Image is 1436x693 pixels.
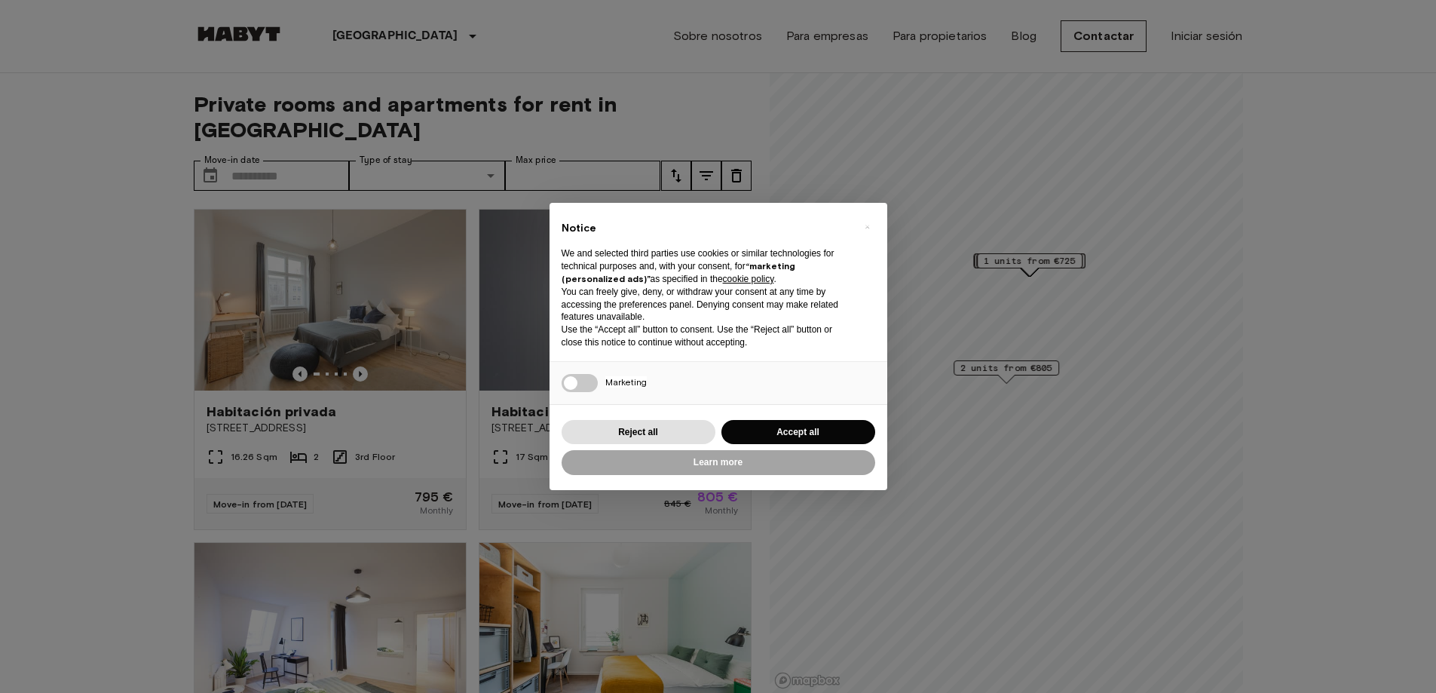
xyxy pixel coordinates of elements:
[856,215,880,239] button: Close this notice
[721,420,875,445] button: Accept all
[562,247,851,285] p: We and selected third parties use cookies or similar technologies for technical purposes and, wit...
[562,221,851,236] h2: Notice
[723,274,774,284] a: cookie policy
[562,450,875,475] button: Learn more
[605,376,647,388] span: Marketing
[865,218,870,236] span: ×
[562,286,851,324] p: You can freely give, deny, or withdraw your consent at any time by accessing the preferences pane...
[562,324,851,349] p: Use the “Accept all” button to consent. Use the “Reject all” button or close this notice to conti...
[562,420,715,445] button: Reject all
[562,260,795,284] strong: “marketing (personalized ads)”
